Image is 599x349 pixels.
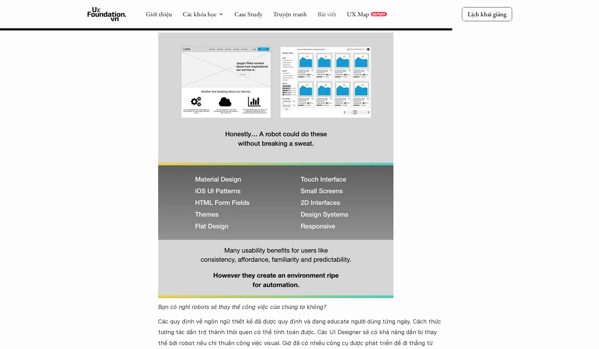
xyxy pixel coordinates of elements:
a: Case Study [234,10,262,18]
p: Lịch khai giảng [467,10,506,18]
a: Giới thiệu [146,10,172,18]
a: Bài viết [317,10,336,18]
a: Các khóa học [183,10,217,18]
em: Bạn có nghĩ robots sẽ thay thế công việc của chúng ta không? [158,303,326,310]
a: Lịch khai giảng [462,7,512,21]
a: UX Map [347,10,369,18]
p: REPORT [372,12,385,16]
a: REPORT [371,12,387,16]
a: Truyện tranh [273,10,307,18]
